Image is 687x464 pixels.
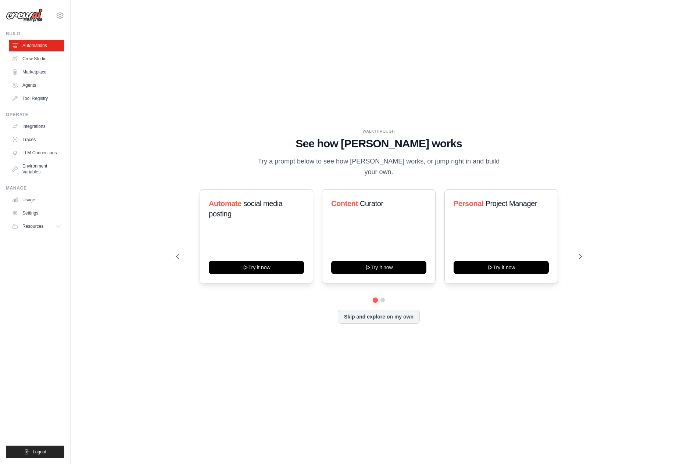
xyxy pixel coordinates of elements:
a: Settings [9,207,64,219]
button: Try it now [454,261,549,274]
img: Logo [6,8,43,22]
h1: See how [PERSON_NAME] works [176,137,582,150]
span: Resources [22,223,43,229]
span: Automate [209,199,241,208]
a: Traces [9,134,64,145]
button: Try it now [331,261,426,274]
a: LLM Connections [9,147,64,159]
button: Skip and explore on my own [338,310,420,324]
a: Crew Studio [9,53,64,65]
button: Resources [9,220,64,232]
button: Try it now [209,261,304,274]
span: social media posting [209,199,283,218]
span: Logout [33,449,46,455]
a: Tool Registry [9,93,64,104]
a: Environment Variables [9,160,64,178]
button: Logout [6,446,64,458]
a: Integrations [9,121,64,132]
div: Operate [6,112,64,118]
div: WALKTHROUGH [176,129,582,134]
span: Curator [360,199,383,208]
span: Content [331,199,358,208]
span: Project Manager [486,199,537,208]
div: Build [6,31,64,37]
a: Automations [9,40,64,51]
span: Personal [454,199,483,208]
a: Usage [9,194,64,206]
p: Try a prompt below to see how [PERSON_NAME] works, or jump right in and build your own. [255,156,502,178]
a: Marketplace [9,66,64,78]
div: Manage [6,185,64,191]
a: Agents [9,79,64,91]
